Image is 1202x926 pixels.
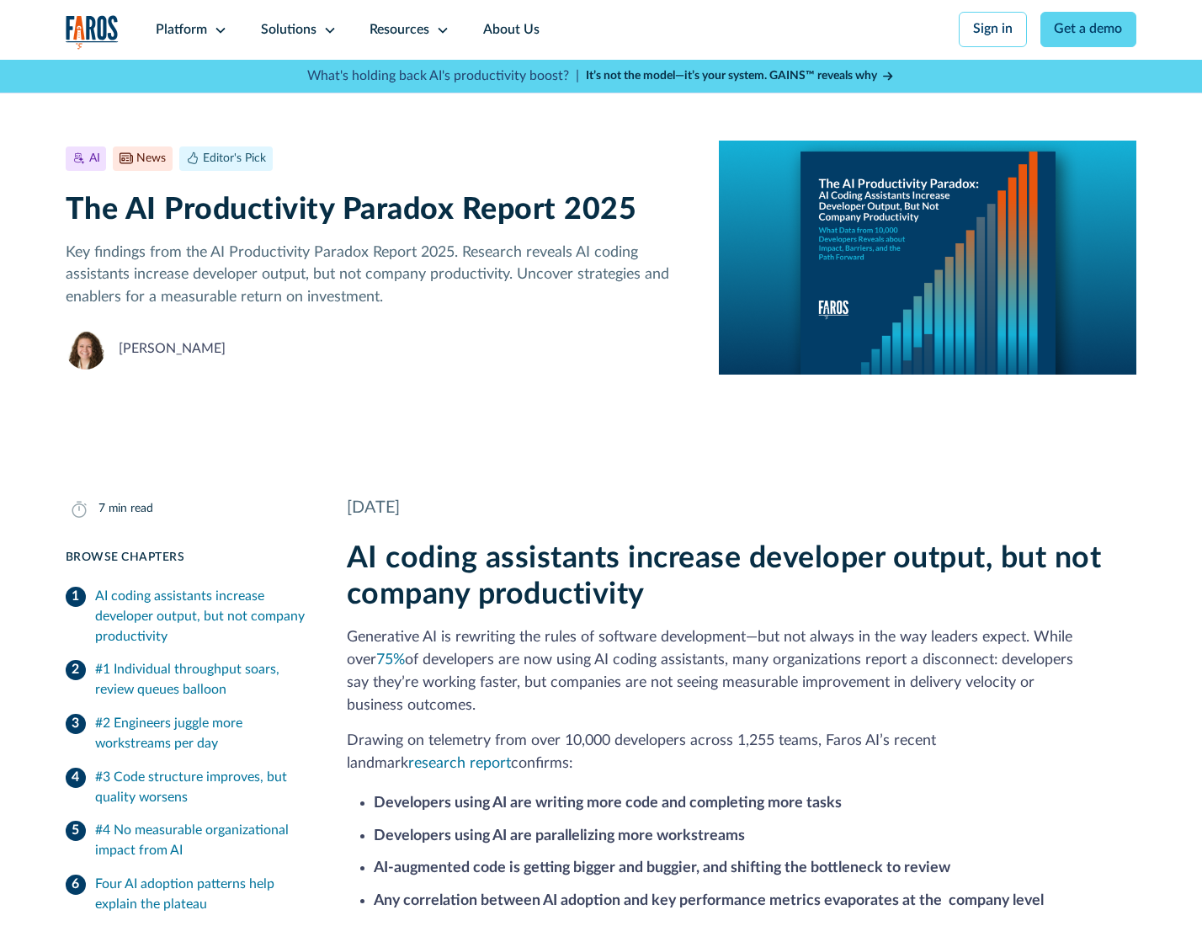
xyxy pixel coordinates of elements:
[203,150,266,168] div: Editor's Pick
[347,626,1137,716] p: Generative AI is rewriting the rules of software development—but not always in the way leaders ex...
[66,549,306,567] div: Browse Chapters
[408,756,511,770] a: research report
[66,580,306,653] a: AI coding assistants increase developer output, but not company productivity
[376,652,405,667] a: 75%
[95,875,306,915] div: Four AI adoption patterns help explain the plateau
[1040,12,1137,47] a: Get a demo
[66,707,306,761] a: #2 Engineers juggle more workstreams per day
[374,796,842,810] strong: Developers using AI are writing more code and completing more tasks
[370,20,429,40] div: Resources
[109,500,153,518] div: min read
[119,339,226,359] div: [PERSON_NAME]
[66,653,306,707] a: #1 Individual throughput soars, review queues balloon
[66,761,306,815] a: #3 Code structure improves, but quality worsens
[66,192,693,228] h1: The AI Productivity Paradox Report 2025
[66,242,693,309] p: Key findings from the AI Productivity Paradox Report 2025. Research reveals AI coding assistants ...
[347,540,1137,613] h2: AI coding assistants increase developer output, but not company productivity
[586,70,877,82] strong: It’s not the model—it’s your system. GAINS™ reveals why
[89,150,100,168] div: AI
[347,496,1137,521] div: [DATE]
[959,12,1027,47] a: Sign in
[347,730,1137,775] p: Drawing on telemetry from over 10,000 developers across 1,255 teams, Faros AI’s recent landmark c...
[136,150,166,168] div: News
[98,500,105,518] div: 7
[66,15,120,50] img: Logo of the analytics and reporting company Faros.
[66,814,306,868] a: #4 No measurable organizational impact from AI
[95,587,306,647] div: AI coding assistants increase developer output, but not company productivity
[261,20,316,40] div: Solutions
[66,868,306,922] a: Four AI adoption patterns help explain the plateau
[374,893,1044,907] strong: Any correlation between AI adoption and key performance metrics evaporates at the company level
[95,660,306,700] div: #1 Individual throughput soars, review queues balloon
[95,714,306,754] div: #2 Engineers juggle more workstreams per day
[374,860,950,875] strong: AI-augmented code is getting bigger and buggier, and shifting the bottleneck to review
[374,828,745,843] strong: Developers using AI are parallelizing more workstreams
[586,67,896,85] a: It’s not the model—it’s your system. GAINS™ reveals why
[66,15,120,50] a: home
[95,768,306,808] div: #3 Code structure improves, but quality worsens
[307,67,579,87] p: What's holding back AI's productivity boost? |
[95,821,306,861] div: #4 No measurable organizational impact from AI
[156,20,207,40] div: Platform
[719,141,1136,375] img: A report cover on a blue background. The cover reads:The AI Productivity Paradox: AI Coding Assis...
[66,329,106,370] img: Neely Dunlap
